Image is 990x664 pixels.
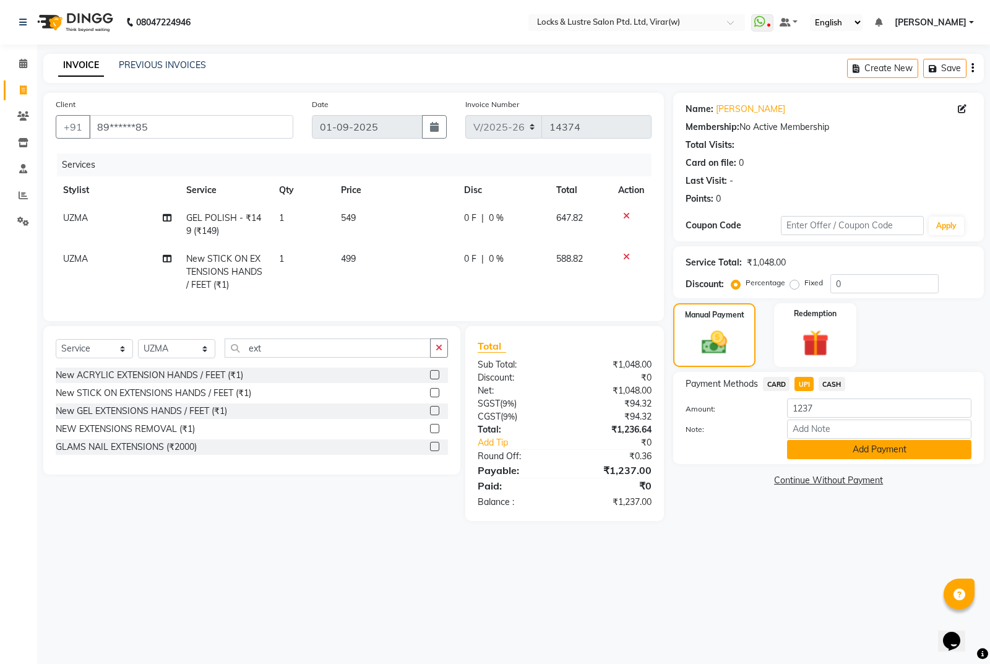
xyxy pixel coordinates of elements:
input: Amount [787,399,971,418]
span: UZMA [63,212,88,223]
input: Add Note [787,420,971,439]
div: ₹1,236.64 [565,423,661,436]
label: Manual Payment [685,309,744,321]
th: Total [549,176,611,204]
div: Round Off: [468,450,565,463]
img: logo [32,5,116,40]
label: Fixed [804,277,823,288]
span: 0 % [489,252,504,265]
span: CASH [819,377,845,391]
span: 1 [279,253,284,264]
b: 08047224946 [136,5,191,40]
div: Coupon Code [686,219,781,232]
span: 549 [341,212,356,223]
div: - [730,175,733,188]
label: Amount: [676,403,778,415]
div: Balance : [468,496,565,509]
span: 1 [279,212,284,223]
div: Total Visits: [686,139,734,152]
div: 0 [716,192,721,205]
div: Total: [468,423,565,436]
div: Points: [686,192,713,205]
th: Service [179,176,272,204]
div: Service Total: [686,256,742,269]
span: | [481,212,484,225]
div: ( ) [468,410,565,423]
label: Redemption [794,308,837,319]
th: Disc [457,176,549,204]
a: INVOICE [58,54,104,77]
div: New GEL EXTENSIONS HANDS / FEET (₹1) [56,405,227,418]
div: ₹1,048.00 [565,358,661,371]
label: Note: [676,424,778,435]
button: Add Payment [787,440,971,459]
div: New ACRYLIC EXTENSION HANDS / FEET (₹1) [56,369,243,382]
div: Services [57,153,661,176]
span: 0 F [464,212,476,225]
button: Save [923,59,966,78]
label: Percentage [746,277,785,288]
label: Invoice Number [465,99,519,110]
span: SGST [478,398,500,409]
div: 0 [739,157,744,170]
div: Paid: [468,478,565,493]
input: Enter Offer / Coupon Code [781,216,924,235]
div: ( ) [468,397,565,410]
div: ₹0 [565,478,661,493]
label: Client [56,99,75,110]
span: 9% [503,412,515,421]
div: Payable: [468,463,565,478]
span: | [481,252,484,265]
img: _cash.svg [694,328,735,357]
div: ₹1,237.00 [565,496,661,509]
span: UZMA [63,253,88,264]
th: Stylist [56,176,179,204]
span: 588.82 [556,253,583,264]
span: [PERSON_NAME] [895,16,966,29]
a: Add Tip [468,436,581,449]
input: Search or Scan [225,338,431,358]
div: Net: [468,384,565,397]
div: ₹0 [565,371,661,384]
div: ₹0 [581,436,661,449]
div: ₹1,048.00 [747,256,786,269]
div: Discount: [468,371,565,384]
span: 0 % [489,212,504,225]
span: 0 F [464,252,476,265]
div: New STICK ON EXTENSIONS HANDS / FEET (₹1) [56,387,251,400]
div: ₹94.32 [565,410,661,423]
span: Payment Methods [686,377,758,390]
a: PREVIOUS INVOICES [119,59,206,71]
div: ₹94.32 [565,397,661,410]
div: ₹1,048.00 [565,384,661,397]
span: UPI [794,377,814,391]
div: NEW EXTENSIONS REMOVAL (₹1) [56,423,195,436]
a: Continue Without Payment [676,474,981,487]
div: ₹1,237.00 [565,463,661,478]
button: +91 [56,115,90,139]
span: Total [478,340,506,353]
span: 647.82 [556,212,583,223]
input: Search by Name/Mobile/Email/Code [89,115,293,139]
button: Create New [847,59,918,78]
span: 9% [502,399,514,408]
label: Date [312,99,329,110]
div: GLAMS NAIL EXTENSIONS (₹2000) [56,441,197,454]
th: Action [611,176,652,204]
div: Sub Total: [468,358,565,371]
a: [PERSON_NAME] [716,103,785,116]
div: Name: [686,103,713,116]
span: CGST [478,411,501,422]
img: _gift.svg [794,327,837,360]
div: Membership: [686,121,739,134]
th: Price [334,176,457,204]
span: CARD [763,377,790,391]
span: 499 [341,253,356,264]
iframe: chat widget [938,614,978,652]
button: Apply [929,217,964,235]
span: New STICK ON EXTENSIONS HANDS / FEET (₹1) [186,253,262,290]
div: Last Visit: [686,175,727,188]
div: ₹0.36 [565,450,661,463]
div: Discount: [686,278,724,291]
div: Card on file: [686,157,736,170]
